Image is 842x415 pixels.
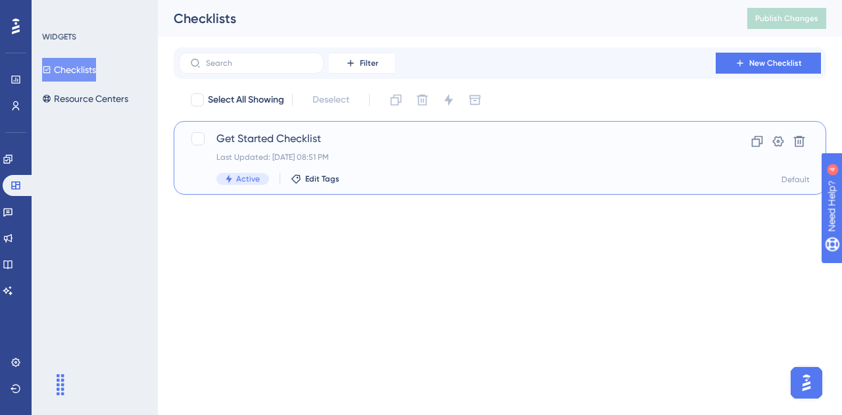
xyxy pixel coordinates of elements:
[291,174,339,184] button: Edit Tags
[360,58,378,68] span: Filter
[216,152,678,162] div: Last Updated: [DATE] 08:51 PM
[216,131,678,147] span: Get Started Checklist
[312,92,349,108] span: Deselect
[206,59,312,68] input: Search
[174,9,714,28] div: Checklists
[31,3,82,19] span: Need Help?
[42,32,76,42] div: WIDGETS
[301,88,361,112] button: Deselect
[716,53,821,74] button: New Checklist
[91,7,95,17] div: 4
[42,58,96,82] button: Checklists
[329,53,395,74] button: Filter
[236,174,260,184] span: Active
[42,87,128,110] button: Resource Centers
[50,365,71,404] div: Drag
[755,13,818,24] span: Publish Changes
[305,174,339,184] span: Edit Tags
[749,58,802,68] span: New Checklist
[787,363,826,403] iframe: UserGuiding AI Assistant Launcher
[781,174,810,185] div: Default
[747,8,826,29] button: Publish Changes
[208,92,284,108] span: Select All Showing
